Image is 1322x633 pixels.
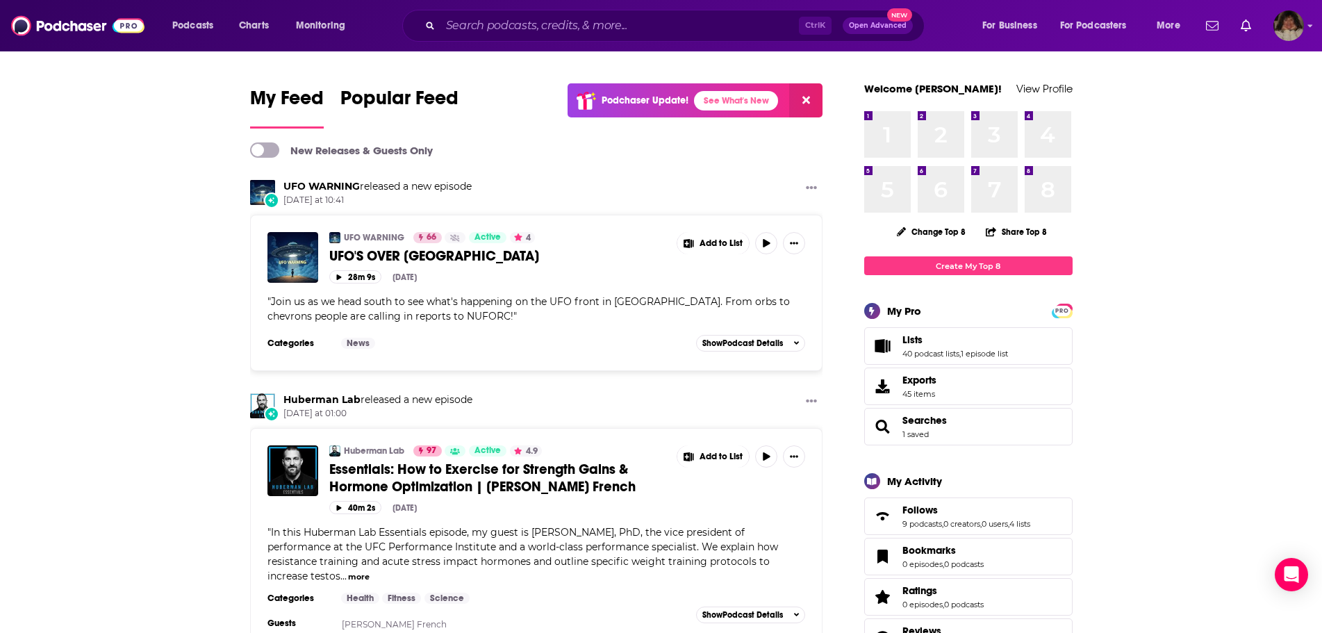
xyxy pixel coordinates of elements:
[267,338,330,349] h3: Categories
[694,91,778,110] a: See What's New
[286,15,363,37] button: open menu
[413,445,442,457] a: 97
[267,295,790,322] span: Join us as we head south to see what's happening on the UFO front in [GEOGRAPHIC_DATA]. From orbs...
[902,429,929,439] a: 1 saved
[902,544,984,557] a: Bookmarks
[944,559,984,569] a: 0 podcasts
[296,16,345,35] span: Monitoring
[329,445,340,457] img: Huberman Lab
[702,338,783,348] span: Show Podcast Details
[440,15,799,37] input: Search podcasts, credits, & more...
[393,272,417,282] div: [DATE]
[902,414,947,427] span: Searches
[283,180,472,193] h3: released a new episode
[887,304,921,318] div: My Pro
[424,593,470,604] a: Science
[283,393,361,406] a: Huberman Lab
[264,406,279,422] div: New Episode
[348,571,370,583] button: more
[1016,82,1073,95] a: View Profile
[985,218,1048,245] button: Share Top 8
[264,192,279,208] div: New Episode
[942,519,943,529] span: ,
[469,232,506,243] a: Active
[902,334,923,346] span: Lists
[864,578,1073,616] span: Ratings
[887,8,912,22] span: New
[700,452,743,462] span: Add to List
[283,180,360,192] a: UFO WARNING
[799,17,832,35] span: Ctrl K
[267,232,318,283] img: UFO'S OVER CHILE
[415,10,938,42] div: Search podcasts, credits, & more...
[341,593,379,604] a: Health
[602,94,688,106] p: Podchaser Update!
[889,223,975,240] button: Change Top 8
[696,607,806,623] button: ShowPodcast Details
[1157,16,1180,35] span: More
[1054,305,1071,315] a: PRO
[1051,15,1147,37] button: open menu
[677,445,750,468] button: Show More Button
[427,231,436,245] span: 66
[902,584,984,597] a: Ratings
[250,142,433,158] a: New Releases & Guests Only
[230,15,277,37] a: Charts
[864,368,1073,405] a: Exports
[1200,14,1224,38] a: Show notifications dropdown
[869,377,897,396] span: Exports
[783,445,805,468] button: Show More Button
[267,526,778,582] span: "
[413,232,442,243] a: 66
[864,538,1073,575] span: Bookmarks
[250,180,275,205] img: UFO WARNING
[1054,306,1071,316] span: PRO
[869,336,897,356] a: Lists
[843,17,913,34] button: Open AdvancedNew
[944,600,984,609] a: 0 podcasts
[800,393,823,411] button: Show More Button
[943,519,980,529] a: 0 creators
[700,238,743,249] span: Add to List
[783,232,805,254] button: Show More Button
[1273,10,1304,41] img: User Profile
[329,247,539,265] span: UFO'S OVER [GEOGRAPHIC_DATA]
[329,461,667,495] a: Essentials: How to Exercise for Strength Gains & Hormone Optimization | [PERSON_NAME] French
[163,15,231,37] button: open menu
[329,270,381,283] button: 28m 9s
[902,519,942,529] a: 9 podcasts
[393,503,417,513] div: [DATE]
[973,15,1055,37] button: open menu
[943,559,944,569] span: ,
[869,587,897,607] a: Ratings
[1235,14,1257,38] a: Show notifications dropdown
[980,519,982,529] span: ,
[982,519,1008,529] a: 0 users
[869,507,897,526] a: Follows
[341,338,375,349] a: News
[959,349,961,359] span: ,
[902,389,936,399] span: 45 items
[1273,10,1304,41] span: Logged in as angelport
[902,504,938,516] span: Follows
[172,16,213,35] span: Podcasts
[267,445,318,496] img: Essentials: How to Exercise for Strength Gains & Hormone Optimization | Dr. Duncan French
[11,13,144,39] a: Podchaser - Follow, Share and Rate Podcasts
[250,86,324,129] a: My Feed
[283,408,472,420] span: [DATE] at 01:00
[267,618,330,629] h3: Guests
[1009,519,1030,529] a: 4 lists
[250,393,275,418] img: Huberman Lab
[239,16,269,35] span: Charts
[902,374,936,386] span: Exports
[340,570,347,582] span: ...
[864,408,1073,445] span: Searches
[864,256,1073,275] a: Create My Top 8
[961,349,1008,359] a: 1 episode list
[342,619,447,630] a: [PERSON_NAME] French
[1008,519,1009,529] span: ,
